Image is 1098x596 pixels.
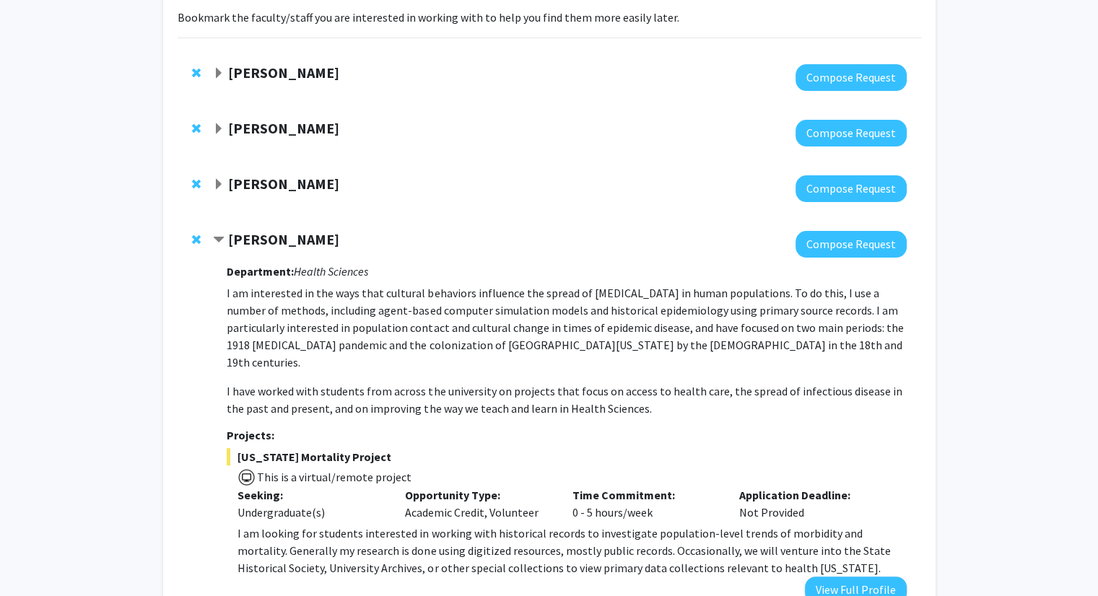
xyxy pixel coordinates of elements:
p: Opportunity Type: [405,486,551,504]
strong: [PERSON_NAME] [228,119,339,137]
span: Remove Carolyn Orbann from bookmarks [192,234,201,245]
div: Academic Credit, Volunteer [394,486,562,521]
span: [US_STATE] Mortality Project [227,448,906,465]
span: Remove Elizabeth Bryda from bookmarks [192,67,201,79]
strong: Department: [227,264,294,279]
p: Time Commitment: [572,486,718,504]
span: Contract Carolyn Orbann Bookmark [213,235,225,246]
strong: [PERSON_NAME] [228,175,339,193]
span: Remove Jordan Booker from bookmarks [192,178,201,190]
p: I am interested in the ways that cultural behaviors influence the spread of [MEDICAL_DATA] in hum... [227,284,906,371]
div: Undergraduate(s) [238,504,383,521]
div: Not Provided [728,486,896,521]
p: Application Deadline: [739,486,885,504]
i: Health Sciences [294,264,368,279]
p: Seeking: [238,486,383,504]
span: This is a virtual/remote project [256,470,411,484]
strong: [PERSON_NAME] [228,230,339,248]
button: Compose Request to Elizabeth Bryda [796,64,907,91]
iframe: Chat [11,531,61,585]
span: Remove Peter Cornish from bookmarks [192,123,201,134]
button: Compose Request to Peter Cornish [796,120,907,146]
button: Compose Request to Carolyn Orbann [796,231,907,258]
p: I am looking for students interested in working with historical records to investigate population... [238,525,906,577]
div: 0 - 5 hours/week [561,486,728,521]
p: I have worked with students from across the university on projects that focus on access to health... [227,382,906,417]
span: Expand Peter Cornish Bookmark [213,123,225,135]
button: Compose Request to Jordan Booker [796,175,907,202]
p: Bookmark the faculty/staff you are interested in working with to help you find them more easily l... [178,9,921,26]
strong: Projects: [227,428,274,442]
strong: [PERSON_NAME] [228,63,339,82]
span: Expand Elizabeth Bryda Bookmark [213,68,225,79]
span: Expand Jordan Booker Bookmark [213,179,225,190]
